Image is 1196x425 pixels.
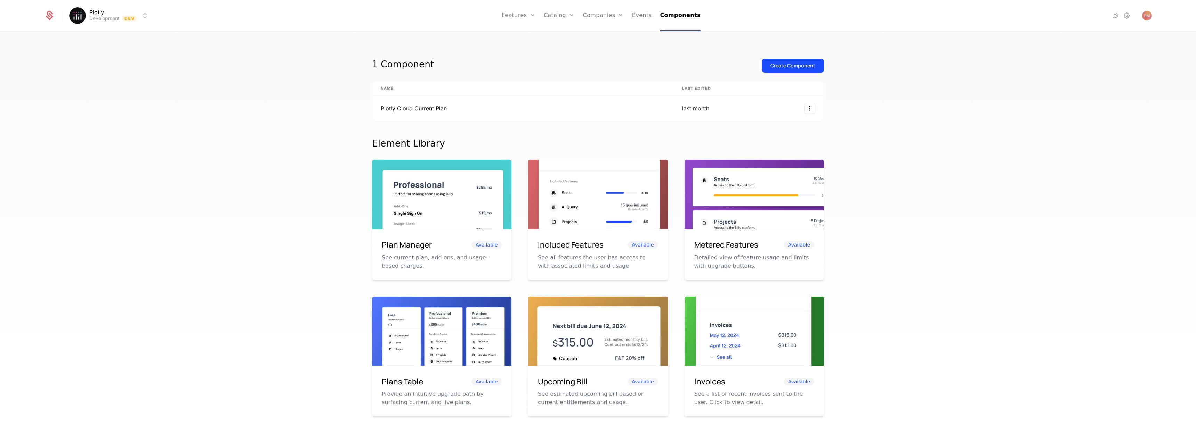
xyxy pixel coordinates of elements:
th: Name [372,81,674,96]
a: Settings [1123,11,1131,20]
span: Plotly [89,9,104,15]
span: Available [628,378,658,385]
p: See estimated upcoming bill based on current entitlements and usage. [538,390,658,407]
div: 1 Component [372,59,434,73]
p: Provide an intuitive upgrade path by surfacing current and live plans. [382,390,502,407]
a: Integrations [1112,11,1120,20]
div: last month [682,104,714,112]
div: Create Component [770,62,815,69]
h6: Plans Table [382,376,423,387]
div: Element Library [372,138,824,149]
h6: Included Features [538,239,604,251]
button: Create Component [762,59,824,73]
span: Available [784,241,814,249]
img: Plotly [69,7,86,24]
span: Available [784,378,814,385]
p: See all features the user has access to with associated limits and usage [538,253,658,270]
img: Phil McGrath [1142,11,1152,20]
td: Plotly Cloud Current Plan [372,96,674,121]
span: Available [471,378,502,385]
span: Available [471,241,502,249]
span: Dev [122,16,137,21]
button: Open user button [1142,11,1152,20]
h6: Upcoming Bill [538,376,588,387]
p: Detailed view of feature usage and limits with upgrade buttons. [694,253,814,270]
h6: Plan Manager [382,239,432,251]
th: Last edited [674,81,722,96]
button: Select environment [71,8,149,23]
h6: Metered Features [694,239,758,251]
div: Development [89,15,120,22]
p: See current plan, add ons, and usage-based charges. [382,253,502,270]
span: Available [628,241,658,249]
h6: Invoices [694,376,725,387]
button: Select action [804,103,815,114]
p: See a list of recent invoices sent to the user. Click to view detail. [694,390,814,407]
